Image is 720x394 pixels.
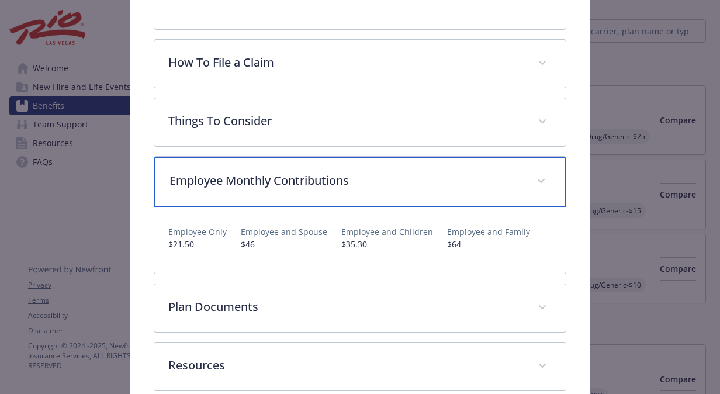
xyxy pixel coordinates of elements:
p: Things To Consider [168,112,524,130]
p: Plan Documents [168,298,524,316]
p: Employee Monthly Contributions [169,172,522,189]
div: Resources [154,343,566,390]
div: How To File a Claim [154,40,566,88]
p: Employee and Children [341,226,433,238]
div: Employee Monthly Contributions [154,157,566,207]
p: Employee and Family [447,226,530,238]
p: $21.50 [168,238,227,250]
p: $35.30 [341,238,433,250]
p: Employee Only [168,226,227,238]
p: How To File a Claim [168,54,524,71]
p: Resources [168,357,524,374]
div: Plan Documents [154,284,566,332]
div: Employee Monthly Contributions [154,207,566,274]
p: $64 [447,238,530,250]
div: Things To Consider [154,98,566,146]
p: Employee and Spouse [241,226,327,238]
p: $46 [241,238,327,250]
